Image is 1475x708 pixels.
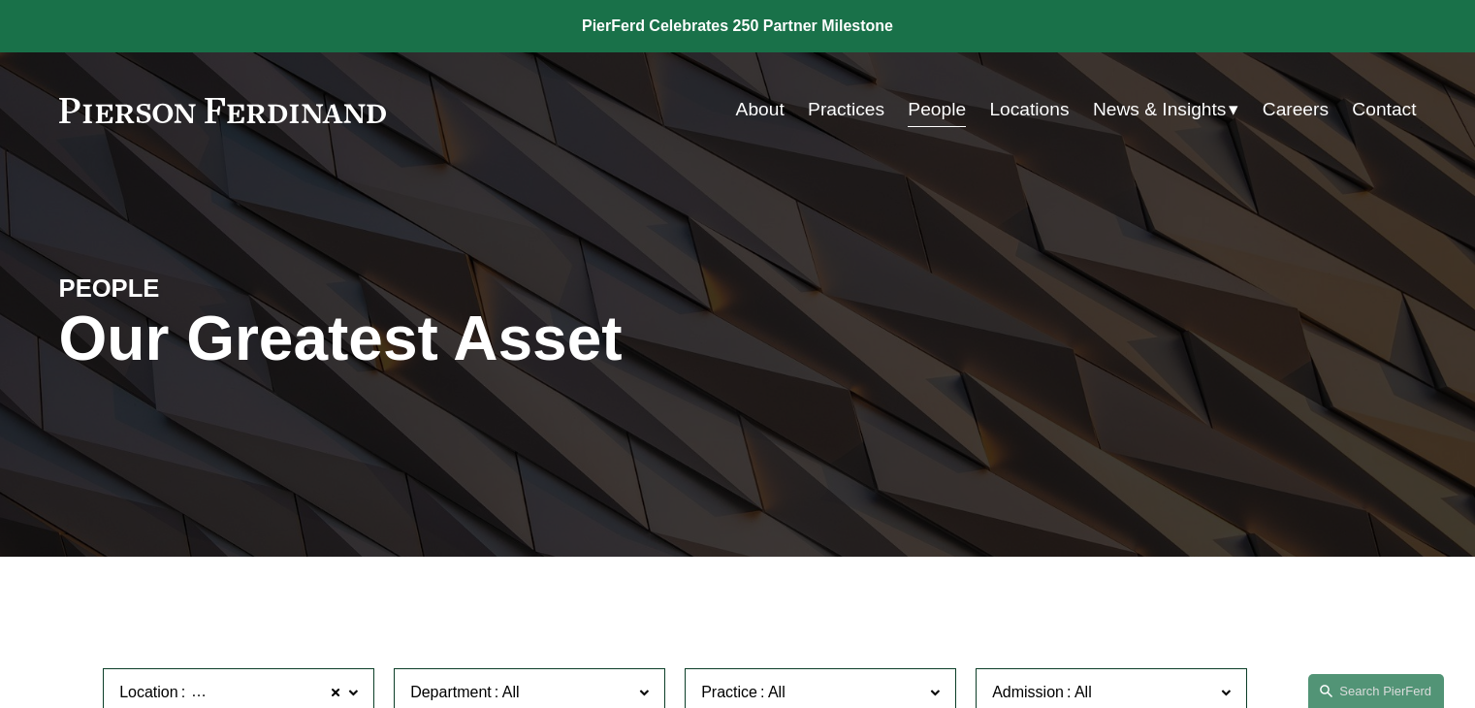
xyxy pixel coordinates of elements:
a: Practices [808,91,884,128]
a: folder dropdown [1093,91,1239,128]
a: Careers [1263,91,1329,128]
a: Search this site [1308,674,1444,708]
span: Admission [992,684,1064,700]
a: People [908,91,966,128]
span: News & Insights [1093,93,1227,127]
span: Department [410,684,492,700]
span: Location [119,684,178,700]
h4: PEOPLE [59,273,399,304]
h1: Our Greatest Asset [59,304,964,374]
a: Locations [989,91,1069,128]
a: About [736,91,785,128]
a: Contact [1352,91,1416,128]
span: Practice [701,684,757,700]
span: [GEOGRAPHIC_DATA] [188,680,350,705]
